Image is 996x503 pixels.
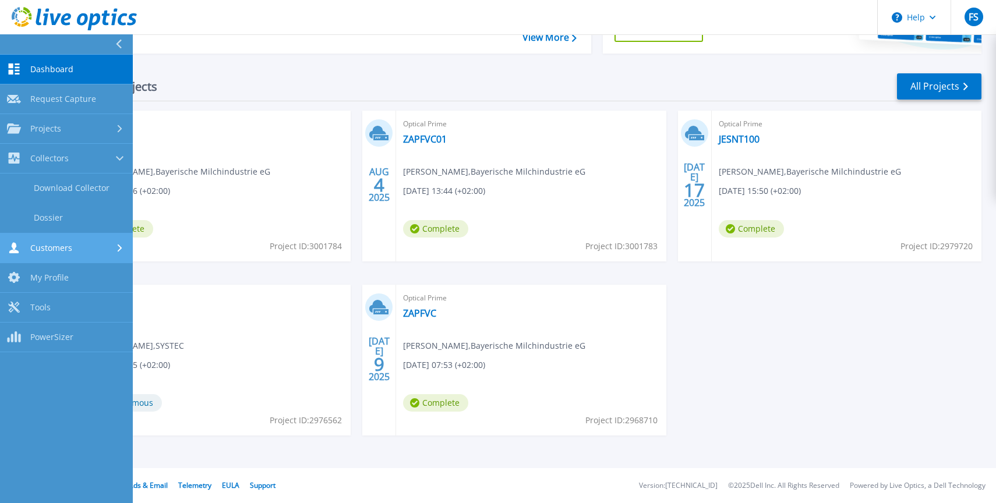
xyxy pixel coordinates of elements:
[585,414,658,427] span: Project ID: 2968710
[403,307,436,319] a: ZAPFVC
[368,164,390,206] div: AUG 2025
[270,240,342,253] span: Project ID: 3001784
[30,332,73,342] span: PowerSizer
[374,180,384,190] span: 4
[585,240,658,253] span: Project ID: 3001783
[403,394,468,412] span: Complete
[30,302,51,313] span: Tools
[88,118,344,130] span: Optical Prime
[522,32,577,43] a: View More
[728,482,839,490] li: © 2025 Dell Inc. All Rights Reserved
[30,153,69,164] span: Collectors
[719,185,801,197] span: [DATE] 15:50 (+02:00)
[403,133,447,145] a: ZAPFVC01
[719,165,901,178] span: [PERSON_NAME] , Bayerische Milchindustrie eG
[403,339,585,352] span: [PERSON_NAME] , Bayerische Milchindustrie eG
[403,220,468,238] span: Complete
[178,480,211,490] a: Telemetry
[897,73,981,100] a: All Projects
[250,480,276,490] a: Support
[30,243,72,253] span: Customers
[403,185,485,197] span: [DATE] 13:44 (+02:00)
[88,339,184,352] span: [PERSON_NAME] , SYSTEC
[719,220,784,238] span: Complete
[719,133,760,145] a: JESNT100
[374,359,384,369] span: 9
[88,292,344,304] span: Optical Prime
[684,185,705,195] span: 17
[129,480,168,490] a: Ads & Email
[30,272,69,283] span: My Profile
[368,338,390,380] div: [DATE] 2025
[88,165,270,178] span: [PERSON_NAME] , Bayerische Milchindustrie eG
[30,123,61,134] span: Projects
[639,482,718,490] li: Version: [TECHNICAL_ID]
[969,12,979,22] span: FS
[900,240,973,253] span: Project ID: 2979720
[719,118,974,130] span: Optical Prime
[403,118,659,130] span: Optical Prime
[30,64,73,75] span: Dashboard
[403,165,585,178] span: [PERSON_NAME] , Bayerische Milchindustrie eG
[30,94,96,104] span: Request Capture
[403,292,659,304] span: Optical Prime
[683,164,705,206] div: [DATE] 2025
[270,414,342,427] span: Project ID: 2976562
[222,480,239,490] a: EULA
[403,359,485,371] span: [DATE] 07:53 (+02:00)
[850,482,986,490] li: Powered by Live Optics, a Dell Technology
